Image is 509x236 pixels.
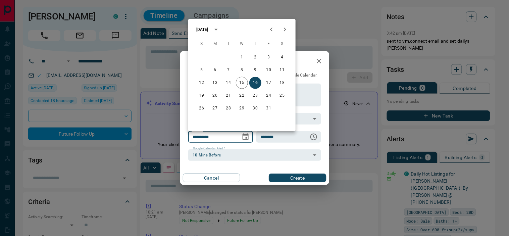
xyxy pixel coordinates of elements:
button: 19 [196,90,208,102]
button: 5 [196,64,208,76]
button: 2 [249,51,261,63]
span: Friday [263,37,275,51]
label: Date [193,128,201,133]
button: 20 [209,90,221,102]
span: Sunday [196,37,208,51]
button: 27 [209,102,221,114]
button: 7 [222,64,235,76]
button: 12 [196,77,208,89]
button: 17 [263,77,275,89]
label: Time [261,128,270,133]
button: Choose time, selected time is 6:00 AM [307,130,320,144]
label: Google Calendar Alert [193,146,225,151]
button: 18 [276,77,288,89]
button: 28 [222,102,235,114]
button: Create [269,174,326,182]
button: 30 [249,102,261,114]
button: 16 [249,77,261,89]
button: 24 [263,90,275,102]
button: Choose date, selected date is Oct 16, 2025 [239,130,252,144]
button: 21 [222,90,235,102]
button: Previous month [265,23,278,36]
button: 22 [236,90,248,102]
span: Wednesday [236,37,248,51]
button: Next month [278,23,292,36]
span: Thursday [249,37,261,51]
button: 14 [222,77,235,89]
span: Tuesday [222,37,235,51]
button: 3 [263,51,275,63]
span: Saturday [276,37,288,51]
h2: New Task [180,51,226,73]
button: 23 [249,90,261,102]
button: 10 [263,64,275,76]
button: 13 [209,77,221,89]
button: 1 [236,51,248,63]
div: [DATE] [196,27,208,33]
button: 4 [276,51,288,63]
button: 15 [236,77,248,89]
button: 11 [276,64,288,76]
button: 29 [236,102,248,114]
button: Cancel [183,174,240,182]
button: 6 [209,64,221,76]
button: 25 [276,90,288,102]
button: 26 [196,102,208,114]
button: calendar view is open, switch to year view [210,24,222,35]
button: 8 [236,64,248,76]
div: 10 Mins Before [188,149,321,161]
span: Monday [209,37,221,51]
button: 9 [249,64,261,76]
button: 31 [263,102,275,114]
